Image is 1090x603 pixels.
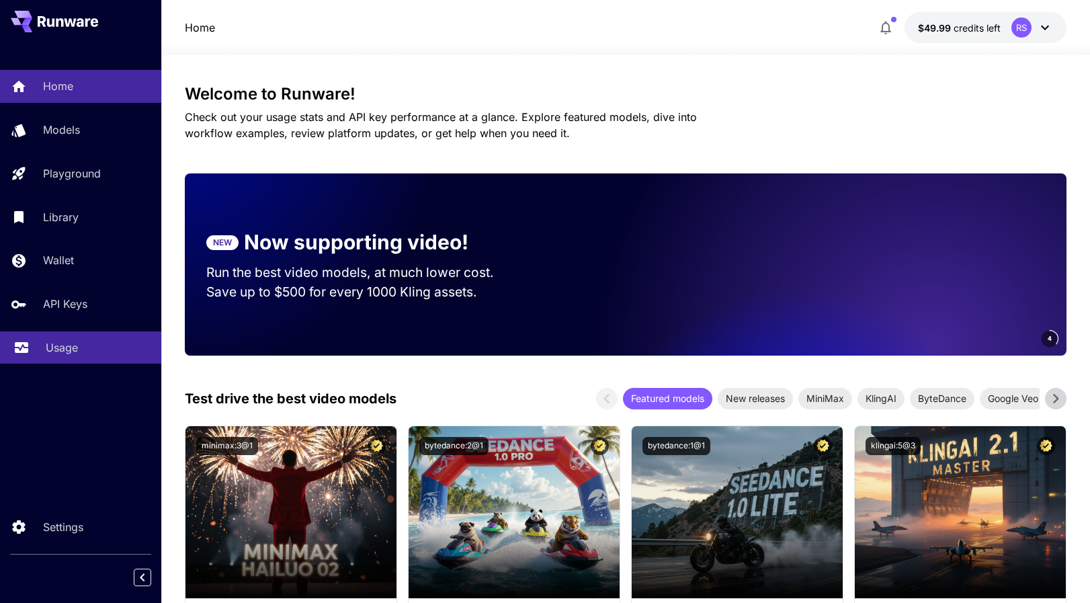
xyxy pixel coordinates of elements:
[134,569,151,586] button: Collapse sidebar
[866,437,921,455] button: klingai:5@3
[814,437,832,455] button: Certified Model – Vetted for best performance and includes a commercial license.
[798,388,852,409] div: MiniMax
[206,263,519,282] p: Run the best video models, at much lower cost.
[642,437,710,455] button: bytedance:1@1
[905,12,1066,43] button: $49.9896RS
[185,426,396,598] img: alt
[591,437,609,455] button: Certified Model – Vetted for best performance and includes a commercial license.
[43,252,74,268] p: Wallet
[368,437,386,455] button: Certified Model – Vetted for best performance and includes a commercial license.
[1048,333,1052,344] span: 4
[409,426,620,598] img: alt
[623,391,712,405] span: Featured models
[43,165,101,182] p: Playground
[910,388,974,409] div: ByteDance
[196,437,258,455] button: minimax:3@1
[954,22,1001,34] span: credits left
[185,19,215,36] nav: breadcrumb
[857,391,905,405] span: KlingAI
[43,209,79,225] p: Library
[855,426,1066,598] img: alt
[43,122,80,138] p: Models
[718,388,793,409] div: New releases
[185,19,215,36] a: Home
[918,21,1001,35] div: $49.9896
[1037,437,1055,455] button: Certified Model – Vetted for best performance and includes a commercial license.
[244,227,468,257] p: Now supporting video!
[213,237,232,249] p: NEW
[185,85,1067,104] h3: Welcome to Runware!
[185,389,396,409] p: Test drive the best video models
[910,391,974,405] span: ByteDance
[43,78,73,94] p: Home
[144,565,161,590] div: Collapse sidebar
[185,110,697,140] span: Check out your usage stats and API key performance at a glance. Explore featured models, dive int...
[980,391,1046,405] span: Google Veo
[43,519,83,535] p: Settings
[632,426,843,598] img: alt
[623,388,712,409] div: Featured models
[718,391,793,405] span: New releases
[1011,17,1032,38] div: RS
[918,22,954,34] span: $49.99
[419,437,489,455] button: bytedance:2@1
[980,388,1046,409] div: Google Veo
[798,391,852,405] span: MiniMax
[857,388,905,409] div: KlingAI
[206,282,519,302] p: Save up to $500 for every 1000 Kling assets.
[43,296,87,312] p: API Keys
[46,339,78,356] p: Usage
